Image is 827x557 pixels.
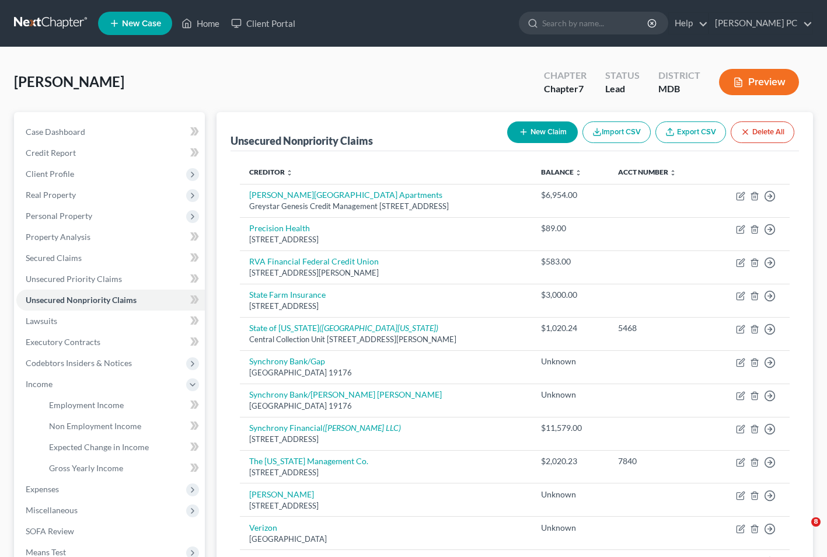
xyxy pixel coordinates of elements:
[541,455,599,467] div: $2,020.23
[658,69,700,82] div: District
[249,434,522,445] div: [STREET_ADDRESS]
[16,290,205,311] a: Unsecured Nonpriority Claims
[541,522,599,534] div: Unknown
[323,423,401,433] i: ([PERSON_NAME] LLC)
[16,248,205,269] a: Secured Claims
[26,526,74,536] span: SOFA Review
[669,169,676,176] i: unfold_more
[249,456,368,466] a: The [US_STATE] Management Co.
[40,458,205,479] a: Gross Yearly Income
[658,82,700,96] div: MDB
[618,455,699,467] div: 7840
[249,301,522,312] div: [STREET_ADDRESS]
[176,13,225,34] a: Home
[26,316,57,326] span: Lawsuits
[249,190,442,200] a: [PERSON_NAME][GEOGRAPHIC_DATA] Apartments
[618,168,676,176] a: Acct Number unfold_more
[16,521,205,542] a: SOFA Review
[507,121,578,143] button: New Claim
[605,69,640,82] div: Status
[26,295,137,305] span: Unsecured Nonpriority Claims
[249,423,401,433] a: Synchrony Financial([PERSON_NAME] LLC)
[40,437,205,458] a: Expected Change in Income
[26,337,100,347] span: Executory Contracts
[709,13,812,34] a: [PERSON_NAME] PC
[26,148,76,158] span: Credit Report
[249,267,522,278] div: [STREET_ADDRESS][PERSON_NAME]
[26,127,85,137] span: Case Dashboard
[541,289,599,301] div: $3,000.00
[40,395,205,416] a: Employment Income
[542,12,649,34] input: Search by name...
[286,169,293,176] i: unfold_more
[26,379,53,389] span: Income
[26,358,132,368] span: Codebtors Insiders & Notices
[26,169,74,179] span: Client Profile
[249,389,442,399] a: Synchrony Bank/[PERSON_NAME] [PERSON_NAME]
[618,322,699,334] div: 5468
[249,256,379,266] a: RVA Financial Federal Credit Union
[49,463,123,473] span: Gross Yearly Income
[578,83,584,94] span: 7
[16,227,205,248] a: Property Analysis
[541,422,599,434] div: $11,579.00
[541,356,599,367] div: Unknown
[249,534,522,545] div: [GEOGRAPHIC_DATA]
[319,323,438,333] i: ([GEOGRAPHIC_DATA][US_STATE])
[249,290,326,300] a: State Farm Insurance
[249,168,293,176] a: Creditor unfold_more
[249,367,522,378] div: [GEOGRAPHIC_DATA] 19176
[811,517,821,527] span: 8
[249,489,314,499] a: [PERSON_NAME]
[231,134,373,148] div: Unsecured Nonpriority Claims
[26,484,59,494] span: Expenses
[541,322,599,334] div: $1,020.24
[719,69,799,95] button: Preview
[582,121,651,143] button: Import CSV
[26,253,82,263] span: Secured Claims
[49,421,141,431] span: Non Employment Income
[249,467,522,478] div: [STREET_ADDRESS]
[541,168,582,176] a: Balance unfold_more
[249,223,310,233] a: Precision Health
[541,189,599,201] div: $6,954.00
[26,547,66,557] span: Means Test
[26,211,92,221] span: Personal Property
[16,311,205,332] a: Lawsuits
[14,73,124,90] span: [PERSON_NAME]
[249,201,522,212] div: Greystar Genesis Credit Management [STREET_ADDRESS]
[544,82,587,96] div: Chapter
[544,69,587,82] div: Chapter
[541,389,599,401] div: Unknown
[249,334,522,345] div: Central Collection Unit [STREET_ADDRESS][PERSON_NAME]
[249,500,522,511] div: [STREET_ADDRESS]
[49,400,124,410] span: Employment Income
[49,442,149,452] span: Expected Change in Income
[16,142,205,163] a: Credit Report
[541,489,599,500] div: Unknown
[249,356,325,366] a: Synchrony Bank/Gap
[541,222,599,234] div: $89.00
[16,269,205,290] a: Unsecured Priority Claims
[249,523,277,532] a: Verizon
[787,517,815,545] iframe: Intercom live chat
[26,232,90,242] span: Property Analysis
[249,323,438,333] a: State of [US_STATE]([GEOGRAPHIC_DATA][US_STATE])
[40,416,205,437] a: Non Employment Income
[541,256,599,267] div: $583.00
[122,19,161,28] span: New Case
[26,190,76,200] span: Real Property
[26,274,122,284] span: Unsecured Priority Claims
[731,121,794,143] button: Delete All
[26,505,78,515] span: Miscellaneous
[16,332,205,353] a: Executory Contracts
[225,13,301,34] a: Client Portal
[605,82,640,96] div: Lead
[16,121,205,142] a: Case Dashboard
[249,401,522,412] div: [GEOGRAPHIC_DATA] 19176
[575,169,582,176] i: unfold_more
[655,121,726,143] a: Export CSV
[669,13,708,34] a: Help
[249,234,522,245] div: [STREET_ADDRESS]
